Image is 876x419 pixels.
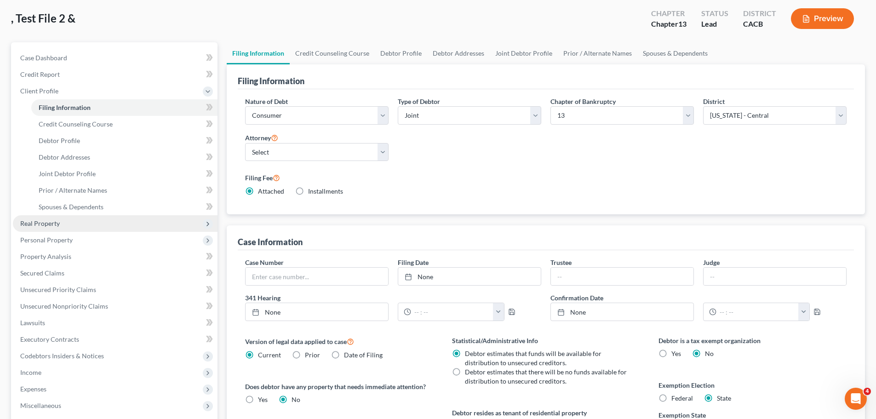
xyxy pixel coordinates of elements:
a: Property Analysis [13,248,218,265]
span: Personal Property [20,236,73,244]
input: -- : -- [716,303,799,321]
span: No [705,350,714,357]
span: Debtor estimates that there will be no funds available for distribution to unsecured creditors. [465,368,627,385]
a: Unsecured Priority Claims [13,281,218,298]
span: Joint Debtor Profile [39,170,96,178]
label: Type of Debtor [398,97,440,106]
label: Filing Fee [245,172,847,183]
span: Lawsuits [20,319,45,327]
a: None [551,303,693,321]
span: Current [258,351,281,359]
a: Filing Information [31,99,218,116]
span: Expenses [20,385,46,393]
span: Debtor estimates that funds will be available for distribution to unsecured creditors. [465,350,601,367]
a: Joint Debtor Profile [31,166,218,182]
span: Codebtors Insiders & Notices [20,352,104,360]
label: 341 Hearing [240,293,546,303]
span: Prior / Alternate Names [39,186,107,194]
span: Unsecured Nonpriority Claims [20,302,108,310]
span: State [717,394,731,402]
label: Does debtor have any property that needs immediate attention? [245,382,433,391]
span: Installments [308,187,343,195]
input: -- [551,268,693,285]
label: Judge [703,258,720,267]
span: Case Dashboard [20,54,67,62]
div: Status [701,8,728,19]
div: Case Information [238,236,303,247]
span: Miscellaneous [20,402,61,409]
div: Filing Information [238,75,304,86]
a: Unsecured Nonpriority Claims [13,298,218,315]
span: Unsecured Priority Claims [20,286,96,293]
label: Confirmation Date [546,293,851,303]
span: Prior [305,351,320,359]
span: Client Profile [20,87,58,95]
div: CACB [743,19,776,29]
span: Credit Counseling Course [39,120,113,128]
input: Enter case number... [246,268,388,285]
a: Case Dashboard [13,50,218,66]
label: Version of legal data applied to case [245,336,433,347]
span: No [292,396,300,403]
span: Yes [258,396,268,403]
label: Statistical/Administrative Info [452,336,640,345]
a: Spouses & Dependents [31,199,218,215]
a: Debtor Profile [375,42,427,64]
span: Yes [671,350,681,357]
div: Lead [701,19,728,29]
div: Chapter [651,19,687,29]
span: 13 [678,19,687,28]
a: Credit Report [13,66,218,83]
label: Attorney [245,132,278,143]
a: Prior / Alternate Names [558,42,637,64]
span: Income [20,368,41,376]
span: Debtor Addresses [39,153,90,161]
input: -- [704,268,846,285]
span: Executory Contracts [20,335,79,343]
label: Exemption Election [658,380,847,390]
span: Real Property [20,219,60,227]
a: Debtor Profile [31,132,218,149]
span: Debtor Profile [39,137,80,144]
input: -- : -- [411,303,493,321]
a: Prior / Alternate Names [31,182,218,199]
a: Debtor Addresses [31,149,218,166]
label: Debtor resides as tenant of residential property [452,408,640,418]
a: None [246,303,388,321]
span: Filing Information [39,103,91,111]
span: Federal [671,394,693,402]
div: District [743,8,776,19]
iframe: Intercom live chat [845,388,867,410]
button: Preview [791,8,854,29]
span: , Test File 2 & [11,11,75,25]
a: Secured Claims [13,265,218,281]
span: Credit Report [20,70,60,78]
div: Chapter [651,8,687,19]
label: Nature of Debt [245,97,288,106]
span: Attached [258,187,284,195]
span: Property Analysis [20,253,71,260]
a: Debtor Addresses [427,42,490,64]
span: 4 [864,388,871,395]
label: Chapter of Bankruptcy [550,97,616,106]
a: Filing Information [227,42,290,64]
span: Date of Filing [344,351,383,359]
span: Secured Claims [20,269,64,277]
a: Credit Counseling Course [31,116,218,132]
a: Joint Debtor Profile [490,42,558,64]
a: Spouses & Dependents [637,42,713,64]
label: Debtor is a tax exempt organization [658,336,847,345]
label: Filing Date [398,258,429,267]
span: Spouses & Dependents [39,203,103,211]
label: Trustee [550,258,572,267]
a: Credit Counseling Course [290,42,375,64]
a: None [398,268,541,285]
label: Case Number [245,258,284,267]
a: Executory Contracts [13,331,218,348]
label: District [703,97,725,106]
a: Lawsuits [13,315,218,331]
